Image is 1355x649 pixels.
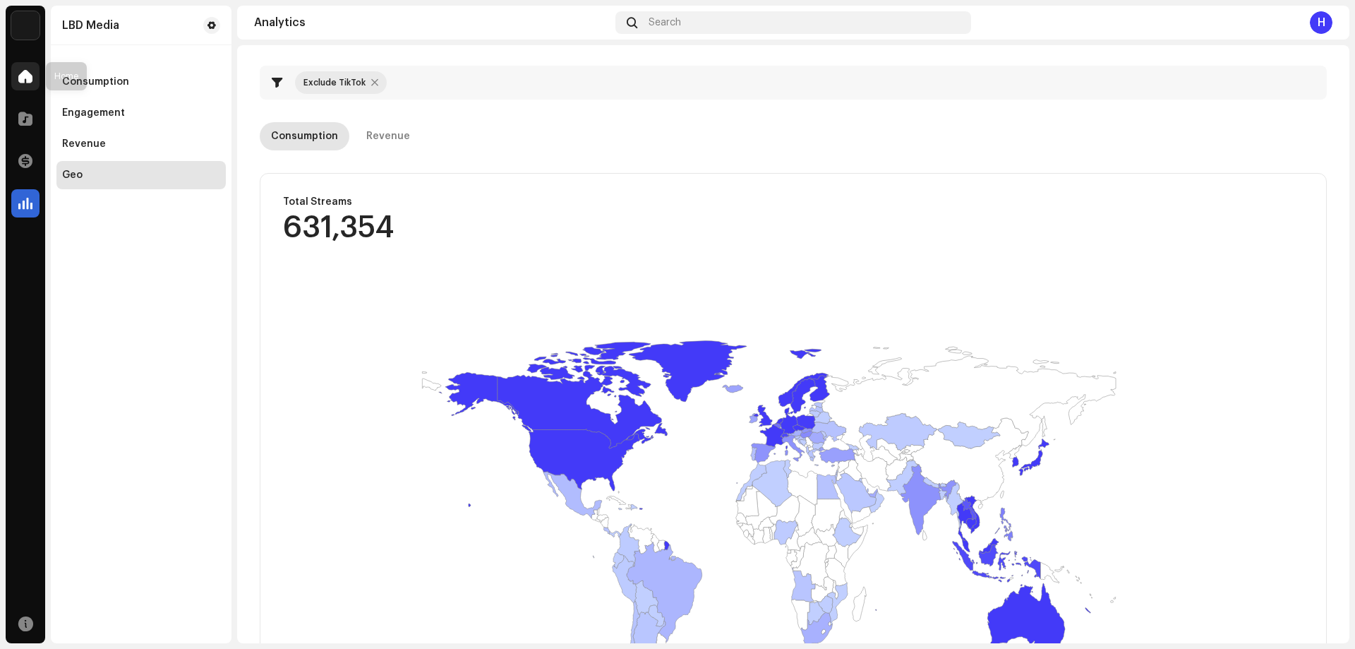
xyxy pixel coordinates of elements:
[649,17,681,28] span: Search
[283,196,394,208] div: Total Streams
[62,76,129,88] div: Consumption
[11,11,40,40] img: de0d2825-999c-4937-b35a-9adca56ee094
[56,130,226,158] re-m-nav-item: Revenue
[62,20,119,31] div: LBD Media
[303,77,366,88] div: Exclude TikTok
[56,68,226,96] re-m-nav-item: Consumption
[62,107,125,119] div: Engagement
[62,169,83,181] div: Geo
[254,17,610,28] div: Analytics
[271,122,338,150] div: Consumption
[1310,11,1332,34] div: H
[366,122,410,150] div: Revenue
[62,138,106,150] div: Revenue
[56,99,226,127] re-m-nav-item: Engagement
[56,161,226,189] re-m-nav-item: Geo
